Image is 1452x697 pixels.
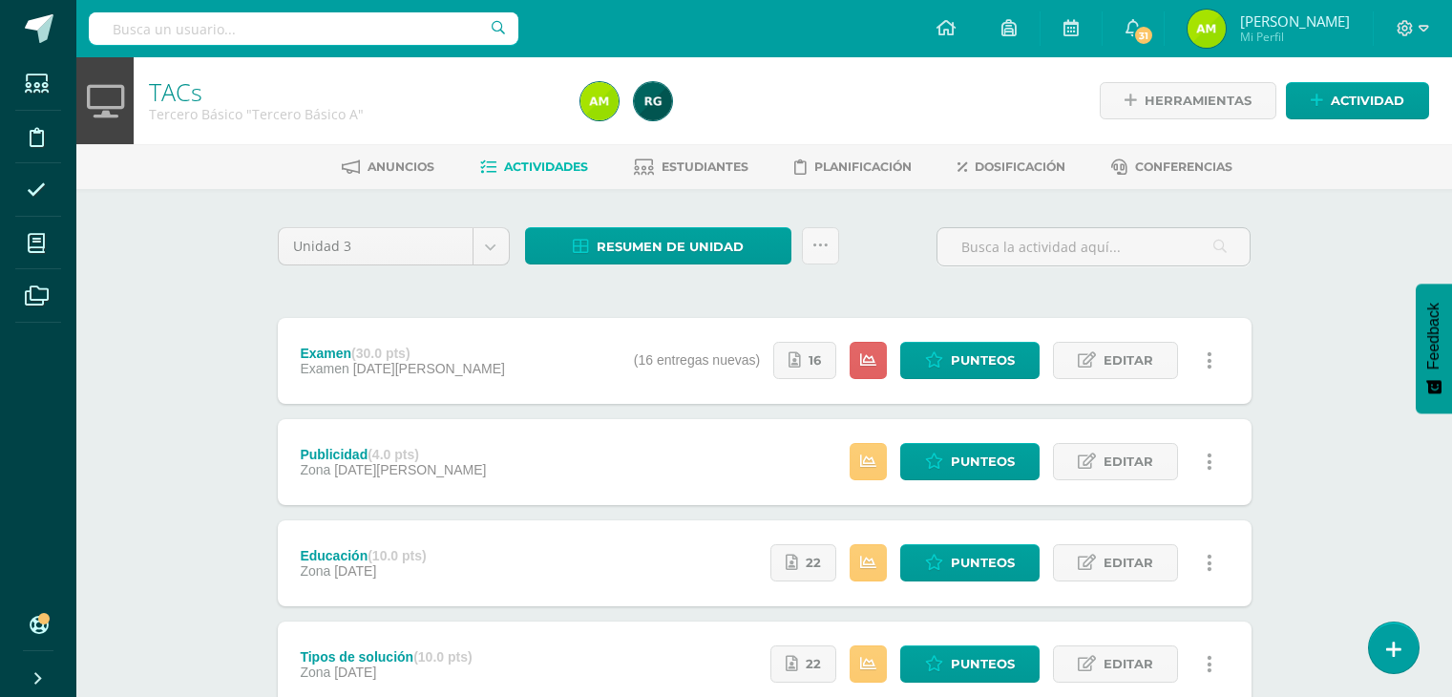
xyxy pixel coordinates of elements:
[634,82,672,120] img: e044b199acd34bf570a575bac584e1d1.png
[951,343,1015,378] span: Punteos
[334,665,376,680] span: [DATE]
[1104,444,1153,479] span: Editar
[300,447,486,462] div: Publicidad
[814,159,912,174] span: Planificación
[525,227,791,264] a: Resumen de unidad
[1104,343,1153,378] span: Editar
[794,152,912,182] a: Planificación
[353,361,505,376] span: [DATE][PERSON_NAME]
[1425,303,1442,370] span: Feedback
[900,443,1040,480] a: Punteos
[1111,152,1232,182] a: Conferencias
[597,229,744,264] span: Resumen de unidad
[300,346,504,361] div: Examen
[580,82,619,120] img: 396168a9feac30329f7dfebe783e234f.png
[334,462,486,477] span: [DATE][PERSON_NAME]
[1145,83,1252,118] span: Herramientas
[368,447,419,462] strong: (4.0 pts)
[806,646,821,682] span: 22
[334,563,376,579] span: [DATE]
[634,152,748,182] a: Estudiantes
[951,545,1015,581] span: Punteos
[300,548,426,563] div: Educación
[279,228,509,264] a: Unidad 3
[300,649,472,665] div: Tipos de solución
[1240,11,1350,31] span: [PERSON_NAME]
[480,152,588,182] a: Actividades
[300,462,330,477] span: Zona
[770,544,836,581] a: 22
[149,78,558,105] h1: TACs
[300,665,330,680] span: Zona
[89,12,518,45] input: Busca un usuario...
[937,228,1250,265] input: Busca la actividad aquí...
[1331,83,1404,118] span: Actividad
[1416,284,1452,413] button: Feedback - Mostrar encuesta
[806,545,821,581] span: 22
[809,343,821,378] span: 16
[900,645,1040,683] a: Punteos
[504,159,588,174] span: Actividades
[1100,82,1276,119] a: Herramientas
[413,649,472,665] strong: (10.0 pts)
[1240,29,1350,45] span: Mi Perfil
[1133,25,1154,46] span: 31
[293,228,458,264] span: Unidad 3
[351,346,410,361] strong: (30.0 pts)
[342,152,434,182] a: Anuncios
[773,342,836,379] a: 16
[951,444,1015,479] span: Punteos
[957,152,1065,182] a: Dosificación
[1286,82,1429,119] a: Actividad
[1104,646,1153,682] span: Editar
[662,159,748,174] span: Estudiantes
[1104,545,1153,581] span: Editar
[770,645,836,683] a: 22
[149,105,558,123] div: Tercero Básico 'Tercero Básico A'
[300,361,348,376] span: Examen
[900,342,1040,379] a: Punteos
[900,544,1040,581] a: Punteos
[1135,159,1232,174] span: Conferencias
[300,563,330,579] span: Zona
[368,548,426,563] strong: (10.0 pts)
[368,159,434,174] span: Anuncios
[149,75,202,108] a: TACs
[951,646,1015,682] span: Punteos
[975,159,1065,174] span: Dosificación
[1188,10,1226,48] img: 396168a9feac30329f7dfebe783e234f.png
